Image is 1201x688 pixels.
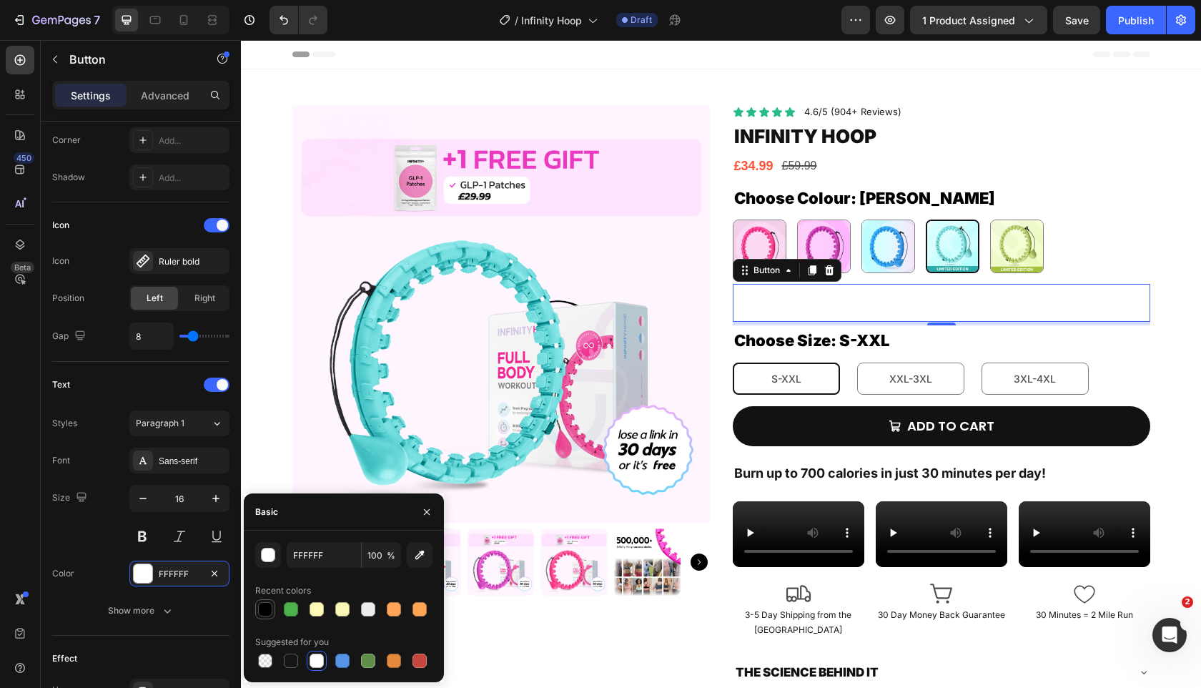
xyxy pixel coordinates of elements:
[52,378,70,391] div: Text
[52,417,77,430] div: Styles
[493,567,622,598] p: 3-5 Day Shipping from the [GEOGRAPHIC_DATA]
[52,171,85,184] div: Shadow
[492,244,542,282] button: <p>Button</p>
[492,461,623,527] video: Video
[147,292,163,305] span: Left
[778,461,909,527] video: Video
[648,333,691,345] span: XXL-3XL
[287,542,361,568] input: Eg: FFFFFF
[69,51,191,68] p: Button
[94,11,100,29] p: 7
[922,13,1015,28] span: 1 product assigned
[530,333,560,345] span: S-XXL
[773,333,815,345] span: 3XL-4XL
[136,417,184,430] span: Paragraph 1
[1053,6,1100,34] button: Save
[71,88,111,103] p: Settings
[636,567,765,583] p: 30 Day Money Back Guarantee
[509,252,542,273] p: Button
[241,40,1201,688] iframe: Design area
[159,172,226,185] div: Add...
[52,292,84,305] div: Position
[194,292,215,305] span: Right
[52,255,69,267] div: Icon
[141,88,189,103] p: Advanced
[255,584,311,597] div: Recent colors
[450,513,467,531] button: Carousel Next Arrow
[14,152,34,164] div: 450
[270,6,327,34] div: Undo/Redo
[52,454,70,467] div: Font
[492,113,534,139] div: £34.99
[130,323,173,349] input: Auto
[387,549,395,562] span: %
[52,567,74,580] div: Color
[11,262,34,273] div: Beta
[492,285,650,317] legend: Choose Size: S-XXL
[631,14,652,26] span: Draft
[521,13,582,28] span: Infinity Hoop
[492,366,909,406] button: Add to cart
[129,411,229,436] button: Paragraph 1
[159,455,226,468] div: Sans-serif
[515,13,518,28] span: /
[1182,596,1193,608] span: 2
[493,422,908,445] p: Burn up to 700 calories in just 30 minutes per day!
[52,652,77,665] div: Effect
[666,375,753,398] div: Add to cart
[52,327,89,346] div: Gap
[492,83,909,110] h2: Infinity Hoop
[255,506,278,519] div: Basic
[52,134,81,147] div: Corner
[52,598,229,624] button: Show more
[910,6,1047,34] button: 1 product assigned
[159,134,226,147] div: Add...
[635,461,766,527] video: Video
[255,636,329,649] div: Suggested for you
[159,568,200,581] div: FFFFFF
[6,6,107,34] button: 7
[1106,6,1166,34] button: Publish
[492,143,756,175] legend: Choose Colour: [PERSON_NAME]
[563,67,661,78] p: 4.6/5 (904+ Reviews)
[52,488,90,508] div: Size
[495,621,638,644] p: THE SCIENCE BEHIND IT
[108,604,174,618] div: Show more
[503,474,543,514] button: Carousel Back Arrow
[779,567,908,583] p: 30 Minutes = 2 Mile Run
[1152,618,1187,652] iframe: Intercom live chat
[858,474,898,514] button: Carousel Next Arrow
[1065,14,1089,26] span: Save
[510,224,542,237] div: Button
[1118,13,1154,28] div: Publish
[52,219,69,232] div: Icon
[159,255,226,268] div: Ruler bold
[540,114,578,138] div: £59.99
